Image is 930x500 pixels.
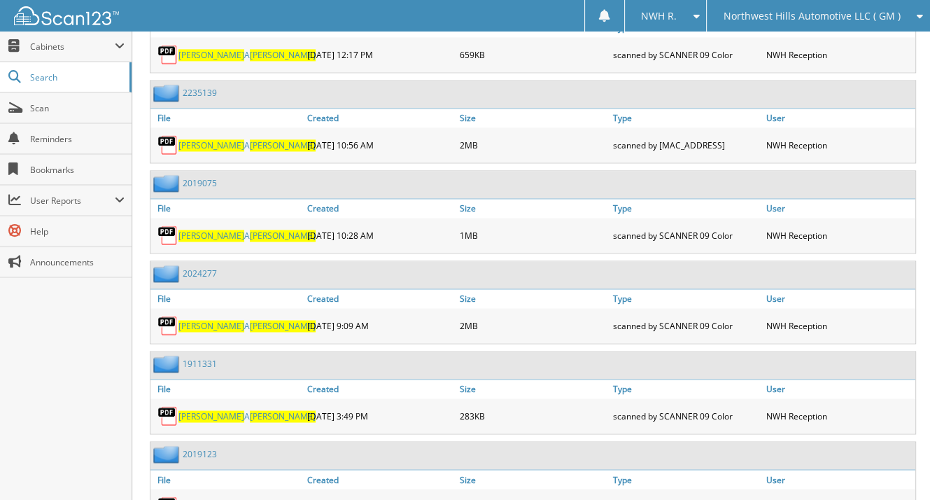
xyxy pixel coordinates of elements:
a: 2235139 [183,87,217,99]
div: scanned by SCANNER 09 Color [610,312,763,340]
div: NWH Reception [762,402,915,430]
div: 2MB [456,131,610,159]
span: Help [30,225,125,237]
a: Size [456,109,610,127]
a: File [150,380,304,398]
img: folder2.png [153,265,183,282]
span: Search [30,71,122,83]
a: 2019075 [183,177,217,189]
span: [PERSON_NAME] [178,230,244,242]
a: File [150,199,304,218]
div: scanned by SCANNER 09 Color [610,221,763,249]
span: [PERSON_NAME] [178,49,244,61]
a: Created [304,199,457,218]
a: Type [610,470,763,489]
a: Created [304,109,457,127]
a: Created [304,470,457,489]
div: 659KB [456,41,610,69]
div: scanned by SCANNER 09 Color [610,402,763,430]
div: [DATE] 12:17 PM [304,41,457,69]
span: Northwest Hills Automotive LLC ( GM ) [724,12,901,20]
div: 1MB [456,221,610,249]
img: PDF.png [157,405,178,426]
a: User [762,380,915,398]
div: 283KB [456,402,610,430]
div: scanned by [MAC_ADDRESS] [610,131,763,159]
span: [PERSON_NAME] [250,139,316,151]
img: folder2.png [153,355,183,373]
img: PDF.png [157,315,178,336]
a: Size [456,289,610,308]
a: [PERSON_NAME]A[PERSON_NAME] [178,139,316,151]
span: [PERSON_NAME] [250,49,316,61]
div: NWH Reception [762,131,915,159]
span: Cabinets [30,41,115,53]
a: [PERSON_NAME]A[PERSON_NAME] [178,49,316,61]
img: scan123-logo-white.svg [14,6,119,25]
div: [DATE] 3:49 PM [304,402,457,430]
span: [PERSON_NAME] [250,410,316,422]
a: Created [304,289,457,308]
div: 2MB [456,312,610,340]
a: [PERSON_NAME]A[PERSON_NAME] [178,320,316,332]
a: 2024277 [183,268,217,279]
a: File [150,470,304,489]
img: PDF.png [157,44,178,65]
img: folder2.png [153,174,183,192]
img: PDF.png [157,225,178,246]
div: NWH Reception [762,221,915,249]
a: User [762,470,915,489]
span: User Reports [30,195,115,207]
span: Announcements [30,256,125,268]
span: Bookmarks [30,164,125,176]
a: File [150,109,304,127]
a: Type [610,109,763,127]
a: File [150,289,304,308]
a: Created [304,380,457,398]
a: [PERSON_NAME]A[PERSON_NAME] [178,230,316,242]
span: Reminders [30,133,125,145]
a: Size [456,470,610,489]
iframe: Chat Widget [860,433,930,500]
img: folder2.png [153,84,183,102]
a: Type [610,199,763,218]
a: Type [610,289,763,308]
a: 1911331 [183,358,217,370]
div: [DATE] 10:56 AM [304,131,457,159]
img: folder2.png [153,445,183,463]
a: User [762,289,915,308]
a: User [762,109,915,127]
a: Type [610,380,763,398]
span: NWH R. [641,12,677,20]
div: [DATE] 10:28 AM [304,221,457,249]
img: PDF.png [157,134,178,155]
span: [PERSON_NAME] [250,230,316,242]
span: Scan [30,102,125,114]
a: Size [456,199,610,218]
div: [DATE] 9:09 AM [304,312,457,340]
span: [PERSON_NAME] [178,139,244,151]
a: 2019123 [183,448,217,460]
span: [PERSON_NAME] [178,320,244,332]
a: Size [456,380,610,398]
a: [PERSON_NAME]A[PERSON_NAME] [178,410,316,422]
div: NWH Reception [762,41,915,69]
div: scanned by SCANNER 09 Color [610,41,763,69]
a: User [762,199,915,218]
span: [PERSON_NAME] [178,410,244,422]
span: [PERSON_NAME] [250,320,316,332]
div: NWH Reception [762,312,915,340]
